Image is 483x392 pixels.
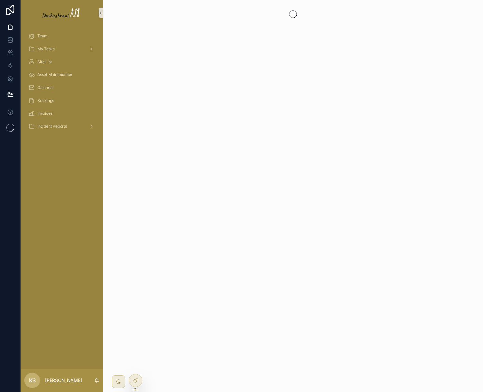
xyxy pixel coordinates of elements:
[37,46,55,52] span: My Tasks
[37,72,72,77] span: Asset Maintenance
[24,56,99,68] a: Site List
[42,8,82,18] img: App logo
[24,108,99,119] a: Invoices
[37,85,54,90] span: Calendar
[24,121,99,132] a: Incident Reports
[21,26,103,141] div: scrollable content
[29,377,36,384] span: KS
[24,95,99,106] a: Bookings
[37,34,48,39] span: Team
[37,124,67,129] span: Incident Reports
[24,30,99,42] a: Team
[24,43,99,55] a: My Tasks
[24,69,99,81] a: Asset Maintenance
[24,82,99,93] a: Calendar
[37,111,52,116] span: Invoices
[37,59,52,64] span: Site List
[37,98,54,103] span: Bookings
[45,377,82,384] p: [PERSON_NAME]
